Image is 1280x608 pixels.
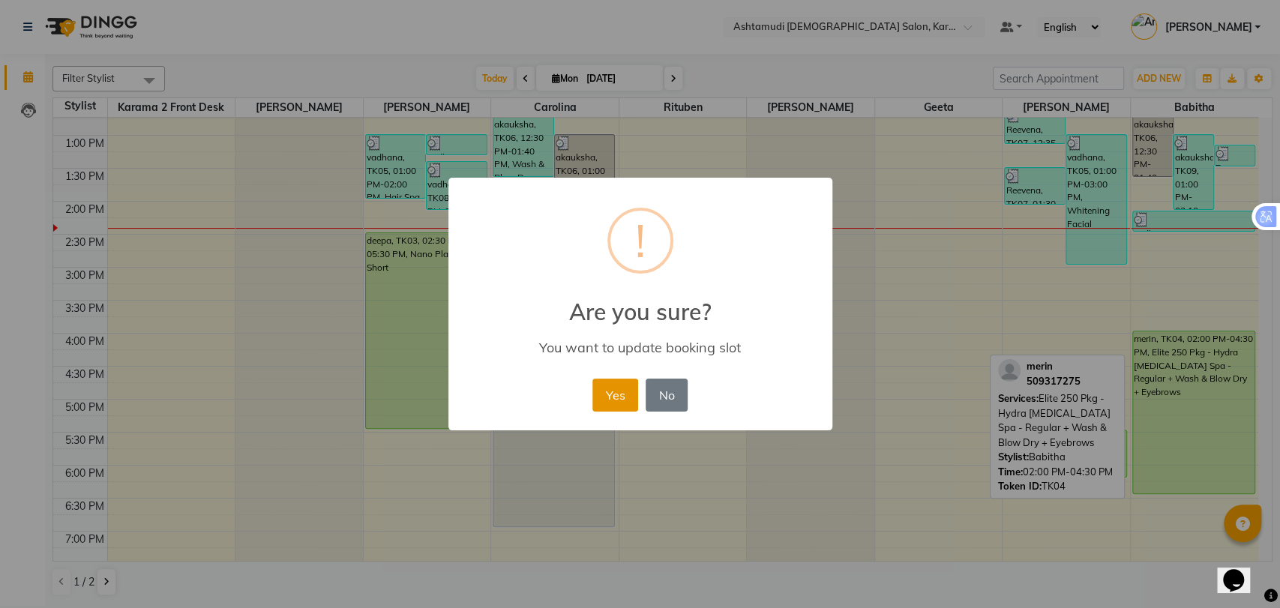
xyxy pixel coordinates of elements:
[448,280,832,325] h2: Are you sure?
[592,379,638,412] button: Yes
[469,339,810,356] div: You want to update booking slot
[1217,548,1265,593] iframe: chat widget
[646,379,688,412] button: No
[635,211,646,271] div: !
